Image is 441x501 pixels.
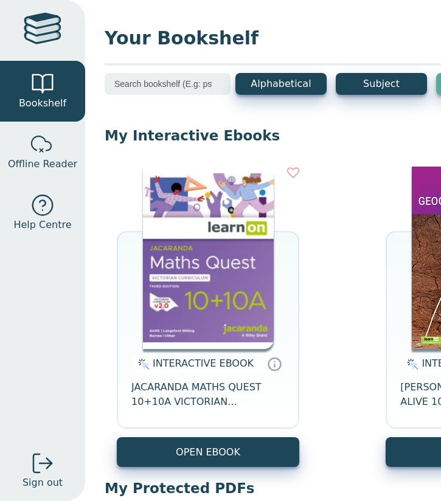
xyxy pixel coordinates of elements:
[131,380,285,409] span: JACARANDA MATHS QUEST 10+10A VICTORIAN CURRICULUM LEARNON EBOOK 3E
[336,73,427,95] button: Subject
[13,218,71,232] span: Help Centre
[134,357,150,371] img: interactive.svg
[403,357,418,371] img: interactive.svg
[105,73,231,95] input: Search bookshelf (E.g: psychology)
[153,358,254,369] span: INTERACTIVE EBOOK
[8,157,77,171] span: Offline Reader
[23,475,63,490] span: Sign out
[19,96,66,111] span: Bookshelf
[117,437,299,467] button: OPEN EBOOK
[143,167,274,349] img: 1499aa3b-a4b8-4611-837d-1f2651393c4c.jpg
[235,73,327,95] button: Alphabetical
[267,356,282,371] a: Interactive eBooks are accessed online via the publisher’s portal. They contain interactive resou...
